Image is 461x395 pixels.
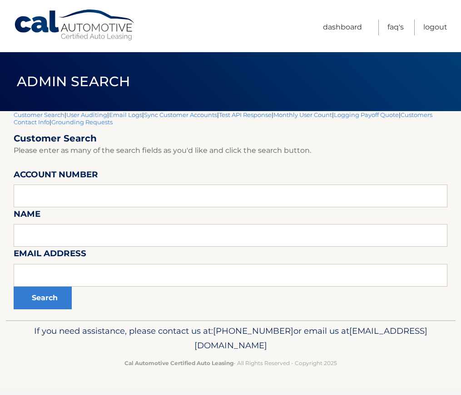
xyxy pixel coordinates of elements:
a: Email Logs [109,111,142,118]
h2: Customer Search [14,133,447,144]
button: Search [14,287,72,309]
span: [PHONE_NUMBER] [213,326,293,336]
a: Test API Response [219,111,272,118]
a: Dashboard [323,20,362,35]
span: Admin Search [17,73,130,90]
p: Please enter as many of the search fields as you'd like and click the search button. [14,144,447,157]
label: Account Number [14,168,98,185]
label: Email Address [14,247,86,263]
a: Cal Automotive [14,9,136,41]
a: Sync Customer Accounts [144,111,217,118]
a: Customers Contact Info [14,111,432,126]
a: User Auditing [66,111,107,118]
p: If you need assistance, please contact us at: or email us at [20,324,442,353]
a: FAQ's [387,20,404,35]
a: Grounding Requests [51,118,113,126]
strong: Cal Automotive Certified Auto Leasing [124,360,233,366]
a: Monthly User Count [273,111,332,118]
label: Name [14,207,40,224]
a: Logging Payoff Quote [334,111,399,118]
a: Customer Search [14,111,64,118]
p: - All Rights Reserved - Copyright 2025 [20,358,442,368]
div: | | | | | | | | [14,111,447,320]
a: Logout [423,20,447,35]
